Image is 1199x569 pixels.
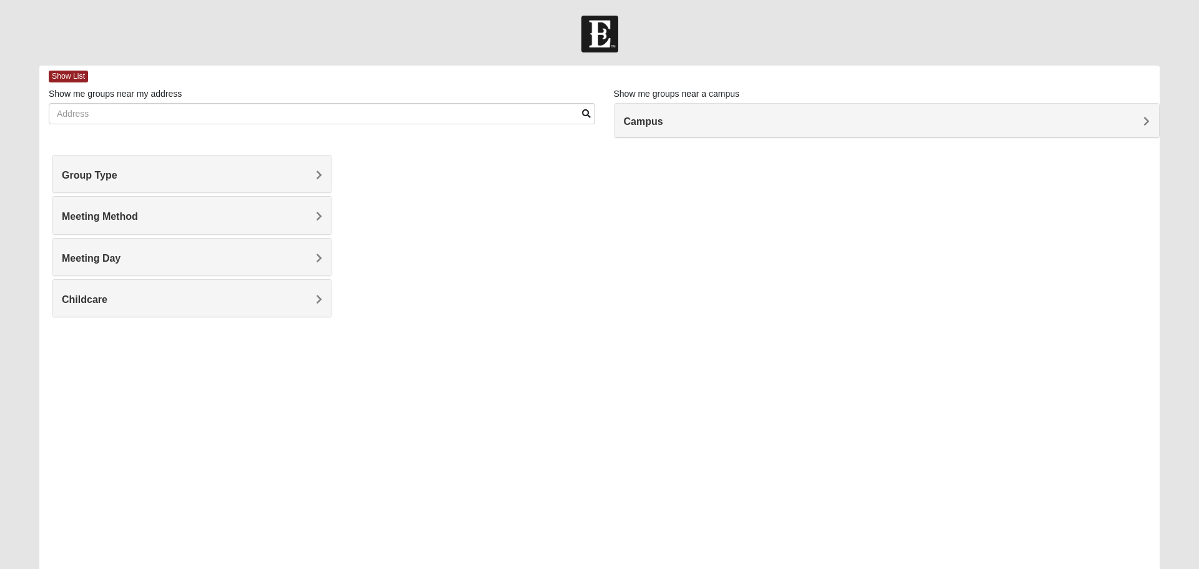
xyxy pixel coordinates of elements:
span: Campus [624,116,663,127]
div: Meeting Day [52,239,332,275]
div: Campus [614,104,1160,137]
span: Group Type [62,170,117,181]
div: Childcare [52,280,332,317]
img: Church of Eleven22 Logo [581,16,618,52]
label: Show me groups near a campus [614,87,740,100]
span: Show List [49,71,88,82]
input: Address [49,103,595,124]
div: Meeting Method [52,197,332,234]
span: Meeting Method [62,211,138,222]
span: Meeting Day [62,253,121,264]
span: Childcare [62,294,107,305]
label: Show me groups near my address [49,87,182,100]
div: Group Type [52,156,332,192]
